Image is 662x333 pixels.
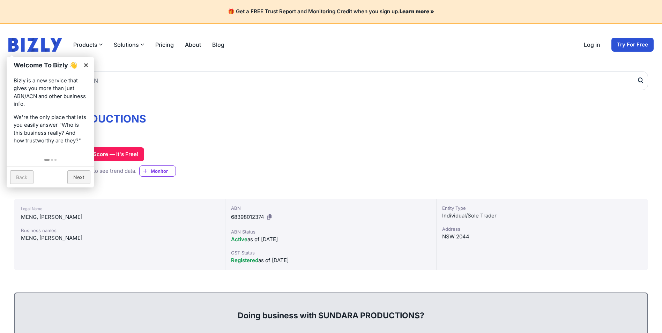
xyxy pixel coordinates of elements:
a: Next [67,170,90,184]
p: We're the only place that lets you easily answer "Who is this business really? And how trustworth... [14,113,87,145]
a: × [78,57,94,73]
h1: Welcome To Bizly 👋 [14,60,80,70]
a: Back [10,170,34,184]
p: Bizly is a new service that gives you more than just ABN/ACN and other business info. [14,77,87,108]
